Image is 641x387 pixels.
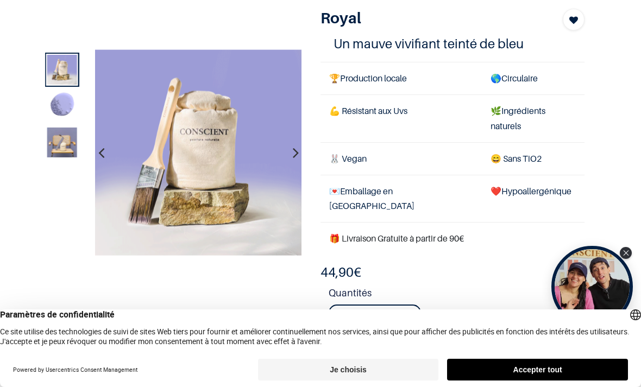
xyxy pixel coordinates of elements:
span: 🐰 Vegan [329,153,367,164]
span: 💪 Résistant aux Uvs [329,105,407,116]
div: Tolstoy bubble widget [551,246,633,327]
img: Product image [47,128,77,157]
td: Circulaire [482,62,585,95]
h4: Un mauve vivifiant teinté de bleu [334,35,571,52]
td: ans TiO2 [482,142,585,175]
td: Emballage en [GEOGRAPHIC_DATA] [320,175,482,222]
img: Product image [95,49,301,256]
td: ❤️Hypoallergénique [482,175,585,222]
button: Add to wishlist [563,9,585,30]
button: Open chat widget [9,9,42,42]
div: Open Tolstoy [551,246,633,327]
td: Ingrédients naturels [482,95,585,142]
img: Product image [47,91,77,121]
h1: Royal [320,9,545,27]
span: 🌎 [491,73,501,84]
span: 🌿 [491,105,501,116]
span: Add to wishlist [569,14,578,27]
b: € [320,264,361,280]
font: 🎁 Livraison Gratuite à partir de 90€ [329,233,464,244]
strong: Quantités [329,286,585,304]
span: 💌 [329,186,340,196]
div: Close Tolstoy widget [620,247,632,259]
span: 🏆 [329,73,340,84]
span: 44,90 [320,264,354,280]
img: Product image [47,55,77,85]
div: Open Tolstoy widget [551,246,633,327]
td: Production locale [320,62,482,95]
span: 😄 S [491,153,508,164]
